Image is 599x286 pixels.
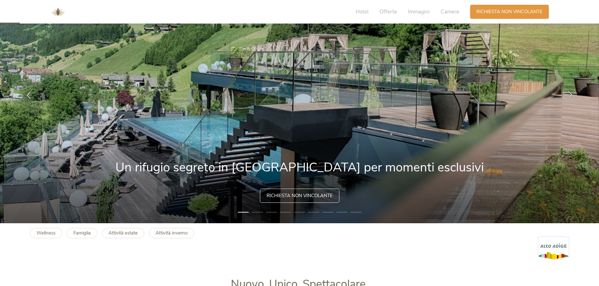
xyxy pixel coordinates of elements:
span: Hotel [356,8,368,15]
span: Immagini [408,8,430,15]
a: Attività estate [102,228,144,238]
b: Wellness [36,230,56,236]
img: AMONTI & LUNARIS Wellnessresort [49,3,67,21]
span: Richiesta non vincolante [476,8,543,15]
a: Famiglia [67,228,97,238]
a: AMONTI & LUNARIS Wellnessresort [49,9,67,14]
b: Attività estate [109,230,138,236]
a: Attività inverno [149,228,194,238]
span: Camere [441,8,459,15]
span: Offerte [379,8,397,15]
b: Famiglia [73,230,91,236]
a: Wellness [30,228,62,238]
b: Attività inverno [156,230,188,236]
span: Richiesta non vincolante [267,192,333,199]
img: Alto Adige [538,236,569,261]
